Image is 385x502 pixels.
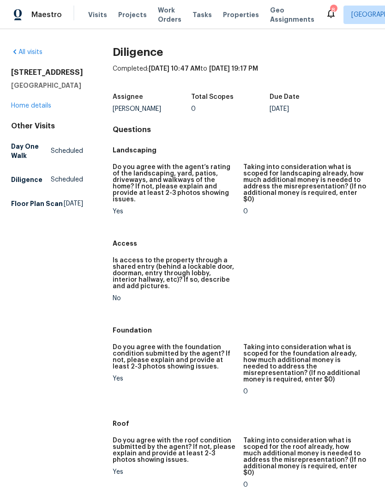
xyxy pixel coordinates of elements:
[11,138,83,164] a: Day One WalkScheduled
[11,195,83,212] a: Floor Plan Scan[DATE]
[113,344,236,370] h5: Do you agree with the foundation condition submitted by the agent? If not, please explain and pro...
[192,12,212,18] span: Tasks
[88,10,107,19] span: Visits
[113,106,191,112] div: [PERSON_NAME]
[113,145,374,155] h5: Landscaping
[64,199,83,208] span: [DATE]
[113,208,236,215] div: Yes
[31,10,62,19] span: Maestro
[11,142,51,160] h5: Day One Walk
[113,94,143,100] h5: Assignee
[113,437,236,463] h5: Do you agree with the roof condition submitted by the agent? If not, please explain and provide a...
[113,469,236,475] div: Yes
[113,375,236,382] div: Yes
[270,94,300,100] h5: Due Date
[270,6,314,24] span: Geo Assignments
[158,6,181,24] span: Work Orders
[223,10,259,19] span: Properties
[330,6,337,15] div: 8
[11,175,42,184] h5: Diligence
[113,257,236,290] h5: Is access to the property through a shared entry (behind a lockable door, doorman, entry through ...
[149,66,200,72] span: [DATE] 10:47 AM
[243,208,367,215] div: 0
[243,164,367,203] h5: Taking into consideration what is scoped for landscaping already, how much additional money is ne...
[113,295,236,302] div: No
[243,344,367,383] h5: Taking into consideration what is scoped for the foundation already, how much additional money is...
[209,66,258,72] span: [DATE] 19:17 PM
[11,171,83,188] a: DiligenceScheduled
[243,482,367,488] div: 0
[51,175,83,184] span: Scheduled
[11,49,42,55] a: All visits
[51,146,83,156] span: Scheduled
[270,106,348,112] div: [DATE]
[113,419,374,428] h5: Roof
[243,437,367,476] h5: Taking into consideration what is scoped for the roof already, how much additional money is neede...
[11,121,83,131] div: Other Visits
[243,388,367,395] div: 0
[11,81,83,90] h5: [GEOGRAPHIC_DATA]
[113,164,236,203] h5: Do you agree with the agent’s rating of the landscaping, yard, patios, driveways, and walkways of...
[191,94,234,100] h5: Total Scopes
[11,199,63,208] h5: Floor Plan Scan
[113,125,374,134] h4: Questions
[113,326,374,335] h5: Foundation
[191,106,270,112] div: 0
[113,239,374,248] h5: Access
[113,64,374,88] div: Completed: to
[11,103,51,109] a: Home details
[11,68,83,77] h2: [STREET_ADDRESS]
[113,48,374,57] h2: Diligence
[118,10,147,19] span: Projects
